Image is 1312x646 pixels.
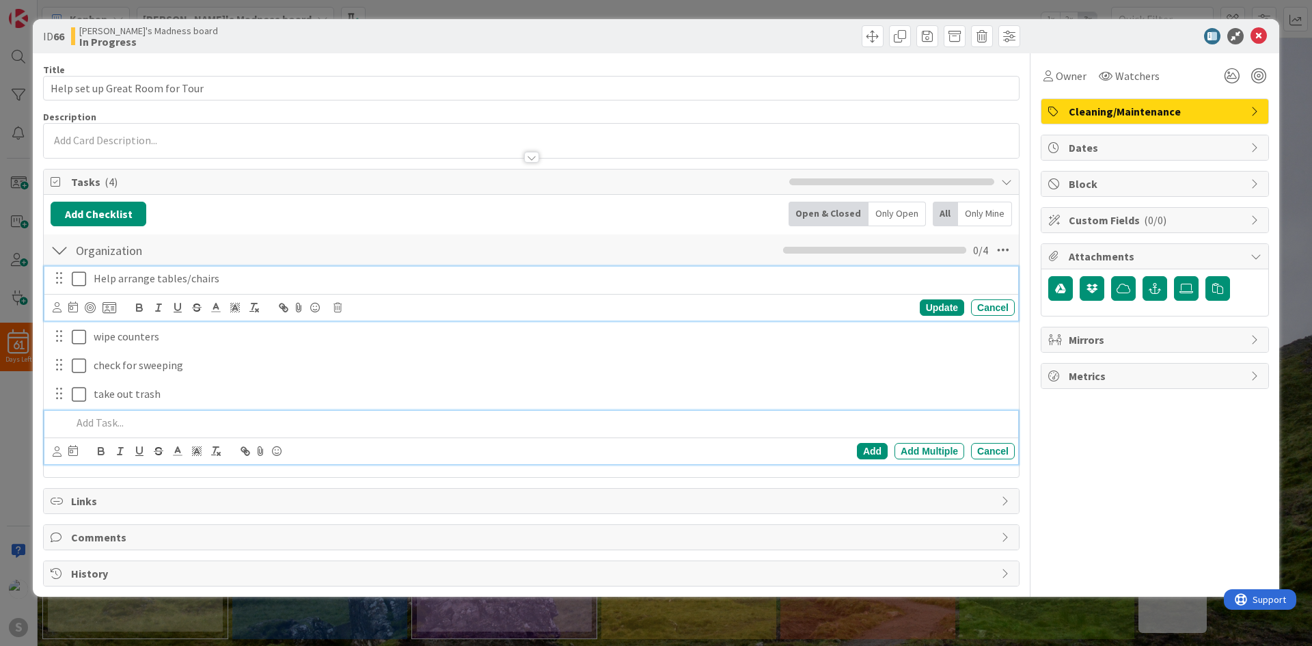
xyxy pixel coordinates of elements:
div: Add [857,443,888,459]
span: [PERSON_NAME]'s Madness board [79,25,218,36]
div: All [933,202,958,226]
p: wipe counters [94,329,1009,345]
div: Only Mine [958,202,1012,226]
p: check for sweeping [94,358,1009,373]
span: Cleaning/Maintenance [1069,103,1244,120]
div: Only Open [869,202,926,226]
span: 0 / 4 [973,242,988,258]
span: Metrics [1069,368,1244,384]
span: ID [43,28,64,44]
input: Add Checklist... [71,238,379,263]
div: Add Multiple [894,443,964,459]
p: take out trash [94,386,1009,402]
span: ( 0/0 ) [1144,213,1166,227]
p: Help arrange tables/chairs [94,271,1009,286]
span: Links [71,493,994,509]
span: Dates [1069,139,1244,156]
span: Tasks [71,174,782,190]
b: 66 [53,29,64,43]
button: Add Checklist [51,202,146,226]
input: type card name here... [43,76,1020,100]
span: Watchers [1115,68,1160,84]
span: Custom Fields [1069,212,1244,228]
label: Title [43,64,65,76]
span: History [71,565,994,582]
div: Cancel [971,299,1015,316]
span: Comments [71,529,994,546]
b: In Progress [79,36,218,47]
div: Cancel [971,443,1015,459]
span: Mirrors [1069,332,1244,348]
div: Update [920,299,964,316]
div: Open & Closed [789,202,869,226]
span: Attachments [1069,248,1244,265]
span: Owner [1056,68,1086,84]
span: Support [29,2,62,18]
span: ( 4 ) [105,175,118,189]
span: Description [43,111,96,123]
span: Block [1069,176,1244,192]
